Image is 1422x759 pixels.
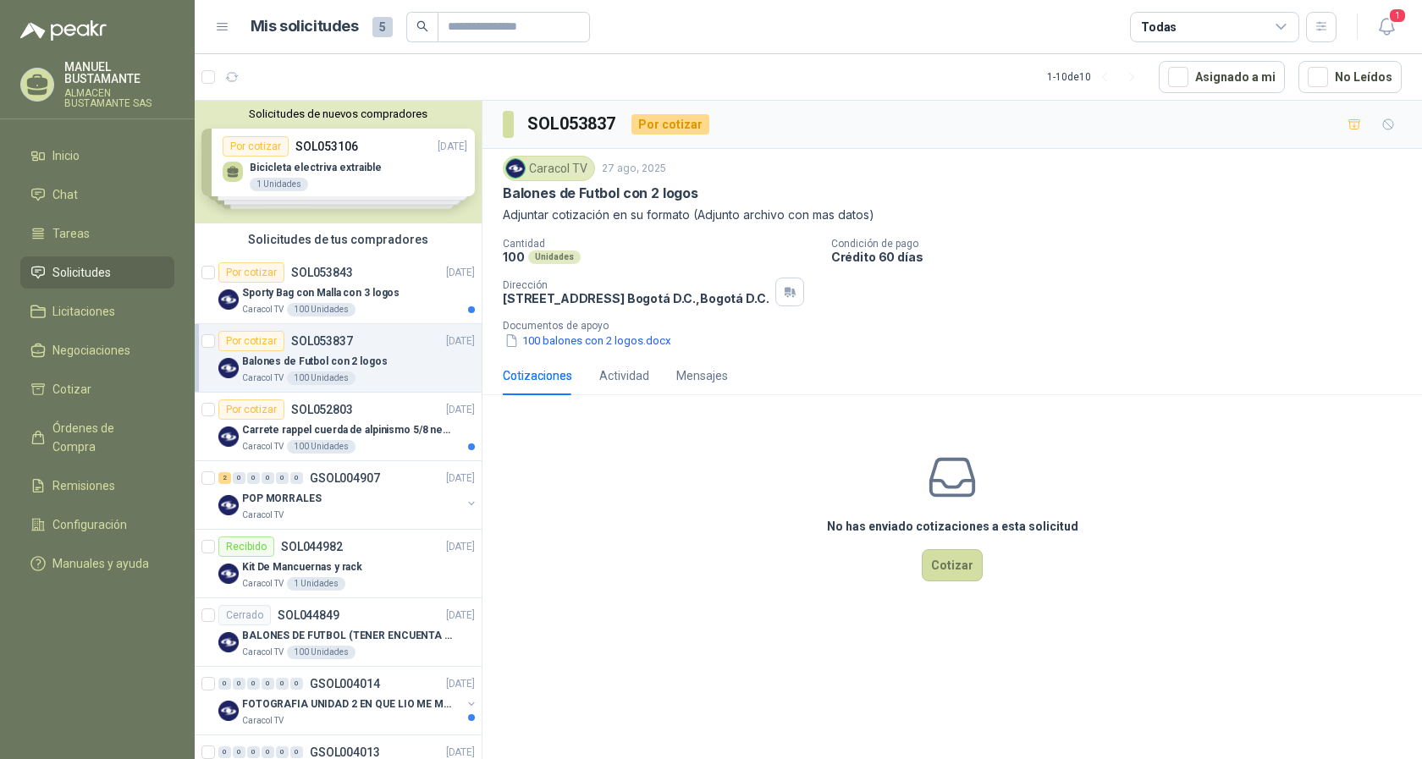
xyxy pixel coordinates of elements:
[831,238,1415,250] p: Condición de pago
[233,678,245,690] div: 0
[503,250,525,264] p: 100
[287,440,355,454] div: 100 Unidades
[276,472,289,484] div: 0
[290,678,303,690] div: 0
[20,295,174,327] a: Licitaciones
[372,17,393,37] span: 5
[247,746,260,758] div: 0
[446,539,475,555] p: [DATE]
[233,472,245,484] div: 0
[1141,18,1177,36] div: Todas
[195,393,482,461] a: Por cotizarSOL052803[DATE] Company LogoCarrete rappel cuerda de alpinismo 5/8 negra 16mmCaracol T...
[1298,61,1402,93] button: No Leídos
[64,61,174,85] p: MANUEL BUSTAMANTE
[291,404,353,415] p: SOL052803
[446,333,475,349] p: [DATE]
[922,549,983,581] button: Cotizar
[503,291,769,305] p: [STREET_ADDRESS] Bogotá D.C. , Bogotá D.C.
[218,289,239,310] img: Company Logo
[52,302,115,321] span: Licitaciones
[52,263,111,282] span: Solicitudes
[218,468,478,522] a: 2 0 0 0 0 0 GSOL004907[DATE] Company LogoPOP MORRALESCaracol TV
[218,564,239,584] img: Company Logo
[242,646,284,659] p: Caracol TV
[287,646,355,659] div: 100 Unidades
[599,366,649,385] div: Actividad
[262,678,274,690] div: 0
[290,746,303,758] div: 0
[233,746,245,758] div: 0
[20,412,174,463] a: Órdenes de Compra
[218,536,274,557] div: Recibido
[503,332,673,349] button: 100 balones con 2 logos.docx
[527,111,618,137] h3: SOL053837
[446,402,475,418] p: [DATE]
[242,696,453,712] p: FOTOGRAFIA UNIDAD 2 EN QUE LIO ME METI
[218,399,284,420] div: Por cotizar
[242,303,284,316] p: Caracol TV
[218,426,239,447] img: Company Logo
[278,609,339,621] p: SOL044849
[676,366,728,385] div: Mensajes
[310,746,380,758] p: GSOL004013
[242,628,453,644] p: BALONES DE FUTBOL (TENER ENCUENTA EL ADJUNTO, SI ALCANZAN O NO)
[52,515,127,534] span: Configuración
[242,285,400,301] p: Sporty Bag con Malla con 3 logos
[20,373,174,405] a: Cotizar
[195,101,482,223] div: Solicitudes de nuevos compradoresPor cotizarSOL053106[DATE] Bicicleta electriva extraible1 Unidad...
[20,334,174,366] a: Negociaciones
[242,509,284,522] p: Caracol TV
[52,185,78,204] span: Chat
[251,14,359,39] h1: Mis solicitudes
[503,184,698,202] p: Balones de Futbol con 2 logos
[195,223,482,256] div: Solicitudes de tus compradores
[242,440,284,454] p: Caracol TV
[52,146,80,165] span: Inicio
[242,491,322,507] p: POP MORRALES
[242,371,284,385] p: Caracol TV
[310,472,380,484] p: GSOL004907
[281,541,343,553] p: SOL044982
[201,107,475,120] button: Solicitudes de nuevos compradores
[52,224,90,243] span: Tareas
[242,559,362,575] p: Kit De Mancuernas y rack
[20,256,174,289] a: Solicitudes
[416,20,428,32] span: search
[218,674,478,728] a: 0 0 0 0 0 0 GSOL004014[DATE] Company LogoFOTOGRAFIA UNIDAD 2 EN QUE LIO ME METICaracol TV
[503,206,1402,224] p: Adjuntar cotización en su formato (Adjunto archivo con mas datos)
[218,746,231,758] div: 0
[631,114,709,135] div: Por cotizar
[310,678,380,690] p: GSOL004014
[218,262,284,283] div: Por cotizar
[1371,12,1402,42] button: 1
[218,632,239,652] img: Company Logo
[287,303,355,316] div: 100 Unidades
[503,320,1415,332] p: Documentos de apoyo
[242,354,388,370] p: Balones de Futbol con 2 logos
[276,678,289,690] div: 0
[503,156,595,181] div: Caracol TV
[287,371,355,385] div: 100 Unidades
[52,419,158,456] span: Órdenes de Compra
[247,678,260,690] div: 0
[218,358,239,378] img: Company Logo
[1159,61,1285,93] button: Asignado a mi
[827,517,1078,536] h3: No has enviado cotizaciones a esta solicitud
[506,159,525,178] img: Company Logo
[291,267,353,278] p: SOL053843
[195,256,482,324] a: Por cotizarSOL053843[DATE] Company LogoSporty Bag con Malla con 3 logosCaracol TV100 Unidades
[20,20,107,41] img: Logo peakr
[446,676,475,692] p: [DATE]
[831,250,1415,264] p: Crédito 60 días
[218,472,231,484] div: 2
[503,238,818,250] p: Cantidad
[446,470,475,487] p: [DATE]
[276,746,289,758] div: 0
[20,547,174,580] a: Manuales y ayuda
[1388,8,1407,24] span: 1
[218,701,239,721] img: Company Logo
[446,608,475,624] p: [DATE]
[52,380,91,399] span: Cotizar
[218,331,284,351] div: Por cotizar
[20,179,174,211] a: Chat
